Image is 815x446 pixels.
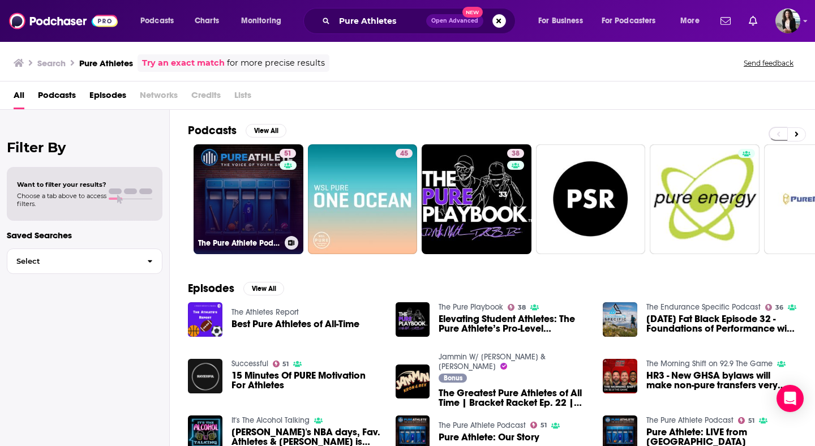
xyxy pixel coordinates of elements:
img: Best Pure Athletes of All-Time [188,302,222,337]
span: Elevating Student Athletes: The Pure Athlete’s Pro-Level Approach with [PERSON_NAME] [439,314,589,333]
span: New [462,7,483,18]
span: Want to filter your results? [17,181,106,188]
button: open menu [132,12,188,30]
a: Best Pure Athletes of All-Time [231,319,359,329]
button: View All [243,282,284,295]
span: 51 [748,418,754,423]
a: 38 [508,304,526,311]
h2: Podcasts [188,123,237,138]
a: 45 [396,149,413,158]
img: Friday Fat Black Episode 32 - Foundations of Performance with Pure-Athletes Greg Muller [603,302,637,337]
a: 38 [507,149,524,158]
a: 51 [280,149,296,158]
span: 38 [512,148,520,160]
button: Open AdvancedNew [426,14,483,28]
span: 51 [282,362,289,367]
span: 51 [284,148,291,160]
a: Jammin W/ Kron & Rex [439,352,546,371]
img: 15 Minutes Of PURE Motivation For Athletes [188,359,222,393]
img: Elevating Student Athletes: The Pure Athlete’s Pro-Level Approach with Jud Mahoney [396,302,430,337]
span: Monitoring [241,13,281,29]
a: The Endurance Specific Podcast [646,302,761,312]
img: User Profile [775,8,800,33]
a: Friday Fat Black Episode 32 - Foundations of Performance with Pure-Athletes Greg Muller [646,314,797,333]
a: 15 Minutes Of PURE Motivation For Athletes [231,371,382,390]
a: The Pure Playbook [439,302,503,312]
button: Select [7,248,162,274]
a: Charts [187,12,226,30]
a: All [14,86,24,109]
span: Lists [234,86,251,109]
button: Send feedback [740,58,797,68]
div: Open Intercom Messenger [777,385,804,412]
a: Podchaser - Follow, Share and Rate Podcasts [9,10,118,32]
a: Successful [231,359,268,368]
span: Open Advanced [431,18,478,24]
a: PodcastsView All [188,123,286,138]
span: Credits [191,86,221,109]
a: Show notifications dropdown [716,11,735,31]
a: EpisodesView All [188,281,284,295]
button: Show profile menu [775,8,800,33]
span: Podcasts [140,13,174,29]
button: open menu [594,12,672,30]
span: 38 [518,305,526,310]
a: It's The Alcohol Talking [231,415,310,425]
a: 45 [308,144,418,254]
a: Try an exact match [142,57,225,70]
img: HR3 - New GHSA bylaws will make non-pure transfers very hard for athletes to pull off [603,359,637,393]
span: For Business [538,13,583,29]
span: Logged in as ElizabethCole [775,8,800,33]
input: Search podcasts, credits, & more... [334,12,426,30]
span: More [680,13,700,29]
button: View All [246,124,286,138]
a: The Greatest Pure Athletes of All Time | Bracket Racket Ep. 22 | Jammin W/ Kron & Rex [439,388,589,408]
div: Search podcasts, credits, & more... [314,8,526,34]
a: 36 [765,304,783,311]
h2: Episodes [188,281,234,295]
button: open menu [530,12,597,30]
a: Pure Athlete: Our Story [439,432,539,442]
a: Show notifications dropdown [744,11,762,31]
span: 51 [541,423,547,428]
h3: Pure Athletes [79,58,133,68]
button: open menu [233,12,296,30]
span: [DATE] Fat Black Episode 32 - Foundations of Performance with Pure-Athletes [PERSON_NAME] [646,314,797,333]
span: The Greatest Pure Athletes of All Time | Bracket Racket Ep. 22 | Jammin W/ [PERSON_NAME] & [PERSO... [439,388,589,408]
a: The Athletes Report [231,307,299,317]
a: 51The Pure Athlete Podcast [194,144,303,254]
img: The Greatest Pure Athletes of All Time | Bracket Racket Ep. 22 | Jammin W/ Kron & Rex [396,364,430,399]
span: Bonus [444,375,462,381]
span: 45 [400,148,408,160]
a: The Pure Athlete Podcast [439,421,526,430]
button: open menu [672,12,714,30]
span: Select [7,258,138,265]
h3: The Pure Athlete Podcast [198,238,280,248]
span: Charts [195,13,219,29]
span: For Podcasters [602,13,656,29]
a: 38 [422,144,531,254]
a: The Morning Shift on 92.9 The Game [646,359,773,368]
span: Choose a tab above to access filters. [17,192,106,208]
a: Podcasts [38,86,76,109]
a: 51 [738,417,754,424]
span: for more precise results [227,57,325,70]
a: Episodes [89,86,126,109]
a: The Pure Athlete Podcast [646,415,733,425]
a: 51 [530,422,547,428]
a: Elevating Student Athletes: The Pure Athlete’s Pro-Level Approach with Jud Mahoney [439,314,589,333]
a: 51 [273,361,289,367]
a: HR3 - New GHSA bylaws will make non-pure transfers very hard for athletes to pull off [646,371,797,390]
